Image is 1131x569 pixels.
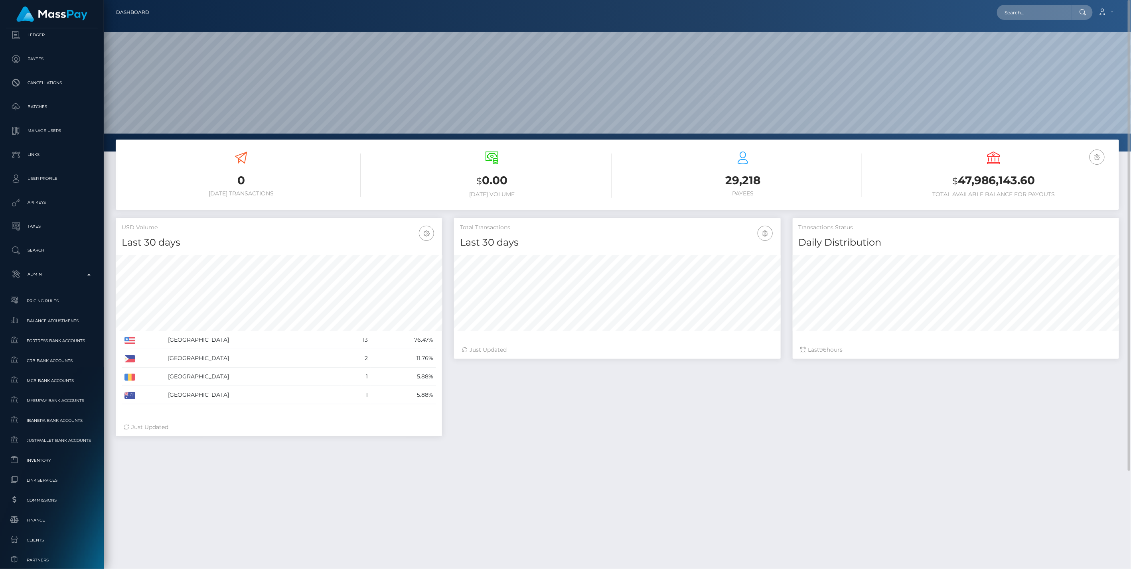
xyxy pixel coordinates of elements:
[371,349,436,368] td: 11.76%
[820,346,827,353] span: 96
[6,332,98,349] a: Fortress Bank Accounts
[342,386,371,404] td: 1
[6,472,98,489] a: Link Services
[9,221,95,232] p: Taxes
[9,356,95,365] span: CRB Bank Accounts
[9,316,95,325] span: Balance Adjustments
[9,101,95,113] p: Batches
[9,396,95,405] span: MyEUPay Bank Accounts
[124,337,135,344] img: US.png
[6,264,98,284] a: Admin
[462,346,772,354] div: Just Updated
[124,423,434,431] div: Just Updated
[124,355,135,362] img: PH.png
[165,386,342,404] td: [GEOGRAPHIC_DATA]
[799,224,1113,232] h5: Transactions Status
[6,532,98,549] a: Clients
[6,240,98,260] a: Search
[9,376,95,385] span: MCB Bank Accounts
[9,29,95,41] p: Ledger
[460,236,774,250] h4: Last 30 days
[9,555,95,565] span: Partners
[799,236,1113,250] h4: Daily Distribution
[6,512,98,529] a: Finance
[6,169,98,189] a: User Profile
[373,173,612,189] h3: 0.00
[801,346,1111,354] div: Last hours
[952,175,958,187] small: $
[165,331,342,349] td: [GEOGRAPHIC_DATA]
[6,312,98,329] a: Balance Adjustments
[165,349,342,368] td: [GEOGRAPHIC_DATA]
[124,374,135,381] img: RO.png
[6,97,98,117] a: Batches
[9,149,95,161] p: Links
[624,190,863,197] h6: Payees
[6,49,98,69] a: Payees
[6,492,98,509] a: Commissions
[6,352,98,369] a: CRB Bank Accounts
[9,197,95,209] p: API Keys
[9,173,95,185] p: User Profile
[371,331,436,349] td: 76.47%
[9,77,95,89] p: Cancellations
[9,296,95,305] span: Pricing Rules
[9,516,95,525] span: Finance
[9,496,95,505] span: Commissions
[460,224,774,232] h5: Total Transactions
[122,190,361,197] h6: [DATE] Transactions
[371,368,436,386] td: 5.88%
[6,432,98,449] a: JustWallet Bank Accounts
[9,336,95,345] span: Fortress Bank Accounts
[371,386,436,404] td: 5.88%
[122,224,436,232] h5: USD Volume
[9,244,95,256] p: Search
[373,191,612,198] h6: [DATE] Volume
[6,292,98,309] a: Pricing Rules
[476,175,482,187] small: $
[9,416,95,425] span: Ibanera Bank Accounts
[122,236,436,250] h4: Last 30 days
[9,53,95,65] p: Payees
[342,331,371,349] td: 13
[122,173,361,188] h3: 0
[6,412,98,429] a: Ibanera Bank Accounts
[6,452,98,469] a: Inventory
[874,191,1113,198] h6: Total Available Balance for Payouts
[9,125,95,137] p: Manage Users
[624,173,863,188] h3: 29,218
[9,436,95,445] span: JustWallet Bank Accounts
[124,392,135,399] img: AU.png
[6,145,98,165] a: Links
[6,392,98,409] a: MyEUPay Bank Accounts
[874,173,1113,189] h3: 47,986,143.60
[342,349,371,368] td: 2
[165,368,342,386] td: [GEOGRAPHIC_DATA]
[997,5,1072,20] input: Search...
[9,476,95,485] span: Link Services
[116,4,149,21] a: Dashboard
[6,121,98,141] a: Manage Users
[9,536,95,545] span: Clients
[6,217,98,236] a: Taxes
[6,193,98,213] a: API Keys
[16,6,87,22] img: MassPay Logo
[6,372,98,389] a: MCB Bank Accounts
[9,268,95,280] p: Admin
[6,25,98,45] a: Ledger
[6,73,98,93] a: Cancellations
[6,551,98,569] a: Partners
[342,368,371,386] td: 1
[9,456,95,465] span: Inventory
